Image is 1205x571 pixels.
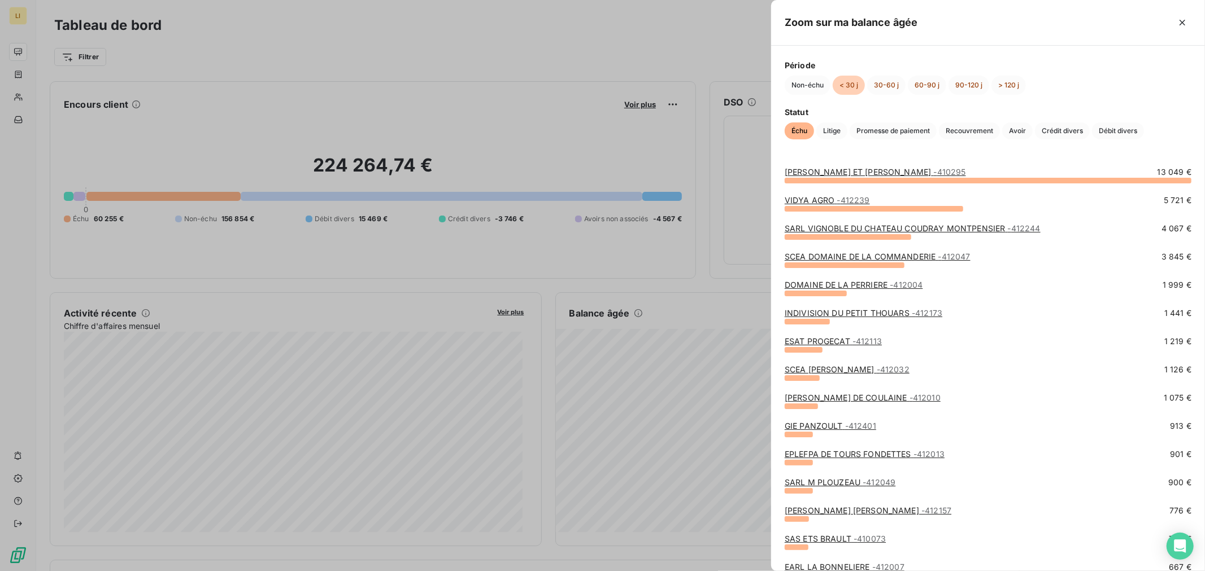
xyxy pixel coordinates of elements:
button: Promesse de paiement [850,122,937,139]
span: - 412244 [1008,223,1041,233]
a: [PERSON_NAME] ET [PERSON_NAME] [785,167,966,177]
span: - 412401 [845,421,876,431]
span: - 412004 [890,280,923,289]
a: INDIVISION DU PETIT THOUARS [785,308,942,318]
button: > 120 j [991,76,1026,95]
span: 776 € [1169,505,1191,516]
a: SCEA DOMAINE DE LA COMMANDERIE [785,252,971,261]
a: EPLEFPA DE TOURS FONDETTES [785,449,945,459]
span: - 412049 [863,477,895,487]
button: Avoir [1002,122,1033,139]
span: 1 219 € [1164,336,1191,347]
button: < 30 j [833,76,865,95]
button: 60-90 j [908,76,946,95]
span: 5 721 € [1164,195,1191,206]
a: [PERSON_NAME] DE COULAINE [785,393,941,402]
span: - 410073 [854,534,886,543]
span: 900 € [1168,477,1191,488]
span: - 412010 [910,393,941,402]
button: 90-120 j [949,76,989,95]
button: Échu [785,122,814,139]
span: - 412113 [852,336,882,346]
a: DOMAINE DE LA PERRIERE [785,280,923,289]
span: - 412239 [837,195,870,205]
a: [PERSON_NAME] [PERSON_NAME] [785,506,951,515]
span: - 410295 [934,167,966,177]
span: Statut [785,106,1191,118]
button: Débit divers [1092,122,1144,139]
span: - 412157 [921,506,951,515]
a: GIE PANZOULT [785,421,876,431]
span: - 412047 [938,252,971,261]
a: VIDYA AGRO [785,195,870,205]
a: SARL VIGNOBLE DU CHATEAU COUDRAY MONTPENSIER [785,223,1041,233]
span: 1 441 € [1164,308,1191,319]
span: - 412013 [913,449,945,459]
span: 3 845 € [1162,251,1191,262]
button: Non-échu [785,76,830,95]
a: SARL M PLOUZEAU [785,477,895,487]
a: SAS ETS BRAULT [785,534,886,543]
span: - 412173 [912,308,942,318]
div: Open Intercom Messenger [1167,533,1194,560]
span: 913 € [1170,420,1191,432]
span: Période [785,59,1191,71]
span: - 412032 [877,364,910,374]
span: 1 126 € [1164,364,1191,375]
h5: Zoom sur ma balance âgée [785,15,918,30]
a: ESAT PROGECAT [785,336,882,346]
span: 1 999 € [1163,279,1191,291]
span: 13 049 € [1158,166,1191,178]
button: Litige [816,122,847,139]
span: 1 075 € [1164,392,1191,403]
button: 30-60 j [867,76,906,95]
span: 4 067 € [1162,223,1191,234]
button: Recouvrement [939,122,1000,139]
a: SCEA [PERSON_NAME] [785,364,910,374]
button: Crédit divers [1035,122,1090,139]
span: 901 € [1170,449,1191,460]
